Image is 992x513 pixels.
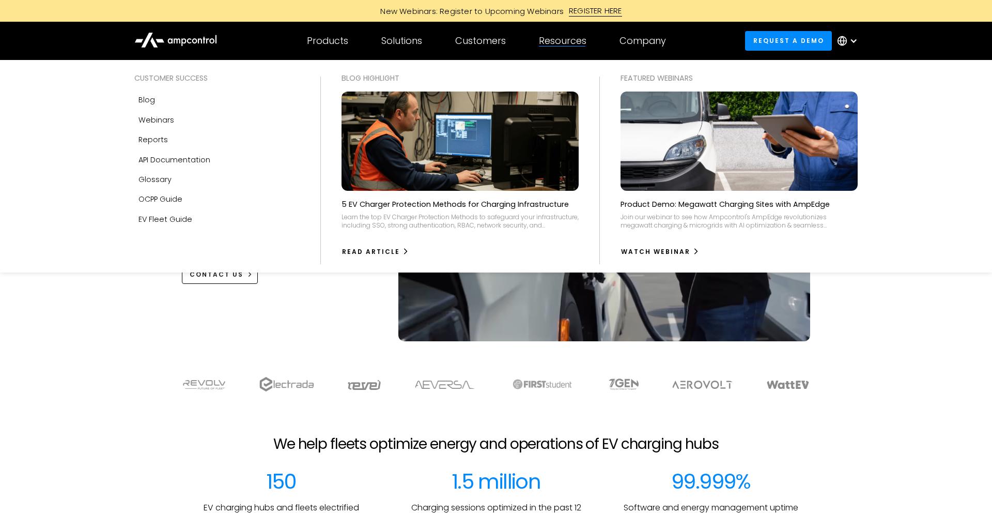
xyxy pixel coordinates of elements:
[621,72,858,84] div: Featured webinars
[138,154,210,165] div: API Documentation
[342,72,579,84] div: Blog Highlight
[455,35,506,47] div: Customers
[134,110,300,130] a: Webinars
[190,270,243,279] div: CONTACT US
[766,381,810,389] img: WattEV logo
[134,150,300,170] a: API Documentation
[263,5,729,17] a: New Webinars: Register to Upcoming WebinarsREGISTER HERE
[619,35,666,47] div: Company
[342,247,400,256] div: Read Article
[621,213,858,229] div: Join our webinar to see how Ampcontrol's AmpEdge revolutionizes megawatt charging & microgrids wi...
[342,244,409,260] a: Read Article
[259,377,314,391] img: electrada logo
[134,72,300,84] div: Customer success
[138,174,172,185] div: Glossary
[621,247,690,256] div: watch webinar
[273,435,719,453] h2: We help fleets optimize energy and operations of EV charging hubs
[370,6,569,17] div: New Webinars: Register to Upcoming Webinars
[307,35,348,47] div: Products
[621,199,830,209] p: Product Demo: Megawatt Charging Sites with AmpEdge
[671,469,751,494] div: 99.999%
[134,130,300,149] a: Reports
[138,94,155,105] div: Blog
[134,170,300,189] a: Glossary
[134,189,300,209] a: OCPP Guide
[672,381,733,389] img: Aerovolt Logo
[138,114,174,126] div: Webinars
[182,265,258,284] a: CONTACT US
[745,31,832,50] a: Request a demo
[138,214,192,225] div: EV Fleet Guide
[569,5,622,17] div: REGISTER HERE
[381,35,422,47] div: Solutions
[452,469,540,494] div: 1.5 million
[138,193,182,205] div: OCPP Guide
[539,35,586,47] div: Resources
[342,199,569,209] p: 5 EV Charger Protection Methods for Charging Infrastructure
[134,209,300,229] a: EV Fleet Guide
[134,90,300,110] a: Blog
[266,469,296,494] div: 150
[342,213,579,229] div: Learn the top EV Charger Protection Methods to safeguard your infrastructure, including SSO, stro...
[138,134,168,145] div: Reports
[621,244,700,260] a: watch webinar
